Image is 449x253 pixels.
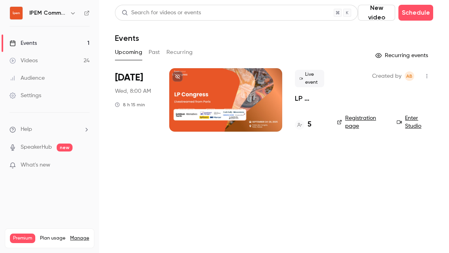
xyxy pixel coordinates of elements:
[405,71,414,81] span: Ashling Barry
[358,5,395,21] button: New video
[40,235,65,241] span: Plan usage
[115,102,145,108] div: 8 h 15 min
[10,234,35,243] span: Premium
[372,71,401,81] span: Created by
[10,92,41,100] div: Settings
[295,119,311,130] a: 5
[21,161,50,169] span: What's new
[10,74,45,82] div: Audience
[57,144,73,151] span: new
[122,9,201,17] div: Search for videos or events
[115,68,157,132] div: Sep 24 Wed, 9:00 AM (Europe/Paris)
[10,39,37,47] div: Events
[115,46,142,59] button: Upcoming
[80,162,90,169] iframe: Noticeable Trigger
[21,143,52,151] a: SpeakerHub
[397,114,433,130] a: Enter Studio
[308,119,311,130] h4: 5
[115,87,151,95] span: Wed, 8:00 AM
[149,46,160,59] button: Past
[115,33,139,43] h1: Events
[115,71,143,84] span: [DATE]
[398,5,433,21] button: Schedule
[70,235,89,241] a: Manage
[29,9,67,17] h6: IPEM Community
[372,49,433,62] button: Recurring events
[295,94,324,103] a: LP Congress 2025 @ IPEM [GEOGRAPHIC_DATA]
[406,71,413,81] span: AB
[295,70,324,87] span: Live event
[10,57,38,65] div: Videos
[166,46,193,59] button: Recurring
[21,125,32,134] span: Help
[10,7,23,19] img: IPEM Community
[337,114,387,130] a: Registration page
[10,125,90,134] li: help-dropdown-opener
